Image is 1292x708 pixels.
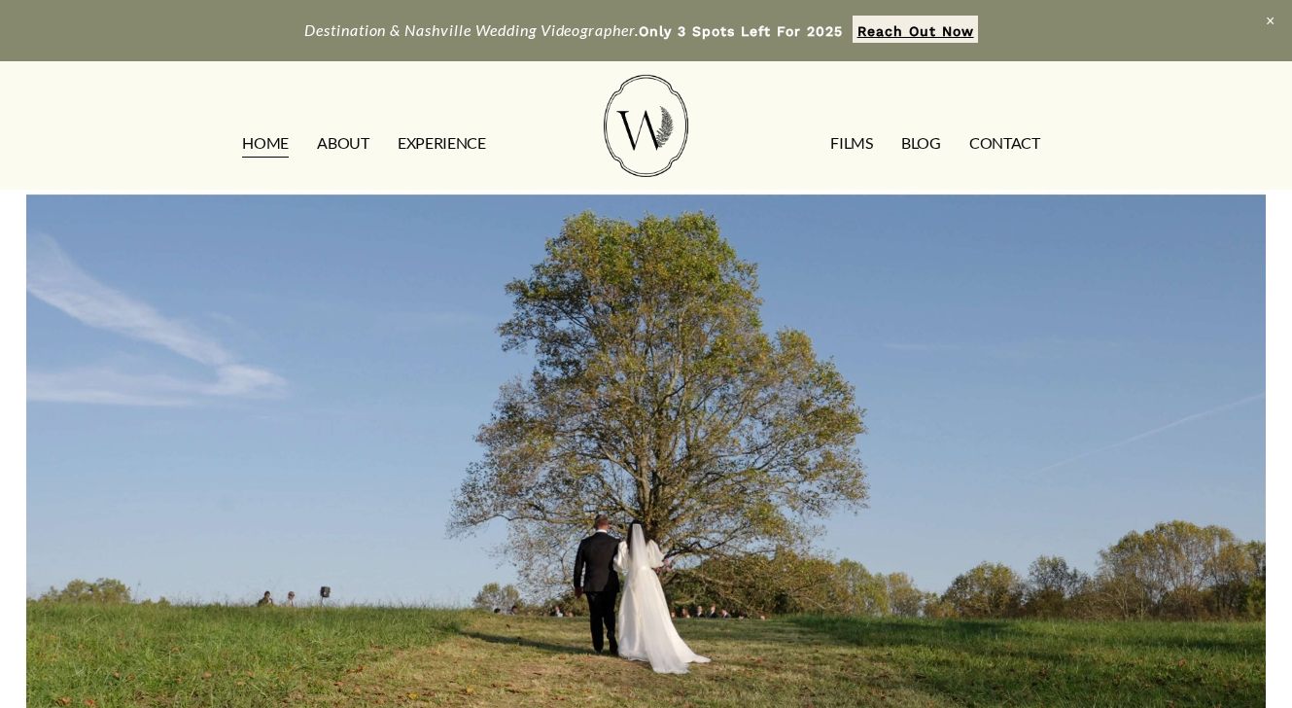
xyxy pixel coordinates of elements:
a: EXPERIENCE [398,128,486,159]
a: CONTACT [969,128,1040,159]
a: Blog [901,128,941,159]
a: ABOUT [317,128,368,159]
a: Reach Out Now [853,16,978,43]
a: FILMS [830,128,872,159]
a: HOME [242,128,289,159]
img: Wild Fern Weddings [604,75,687,177]
strong: Reach Out Now [857,23,974,39]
